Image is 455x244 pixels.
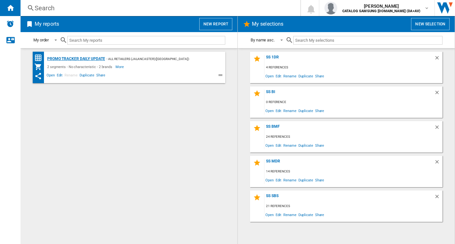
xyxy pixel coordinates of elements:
img: alerts-logo.svg [6,20,14,28]
input: Search My reports [67,36,225,45]
div: Promo Tracker Daily update [46,55,105,63]
div: Delete [434,124,442,133]
span: Edit [275,72,283,80]
b: CATALOG SAMSUNG [DOMAIN_NAME] (DA+AV) [342,9,420,13]
span: Share [314,141,325,150]
div: SS 1DR [264,55,434,64]
div: Delete [434,55,442,64]
h2: My selections [251,18,285,30]
span: Duplicate [79,72,95,80]
div: SS BI [264,90,434,98]
span: Open [264,141,275,150]
span: Rename [282,72,297,80]
div: 24 references [264,133,442,141]
div: SS MDR [264,159,434,168]
div: 21 references [264,202,442,210]
span: Edit [56,72,64,80]
div: Delete [434,194,442,202]
button: New selection [411,18,450,30]
span: Open [46,72,56,80]
div: 0 reference [264,98,442,106]
h2: My reports [33,18,60,30]
span: Share [314,72,325,80]
span: Open [264,176,275,184]
span: Duplicate [297,106,314,115]
span: Duplicate [297,141,314,150]
span: Duplicate [297,210,314,219]
ng-md-icon: This report has been shared with you [34,72,42,80]
span: Open [264,210,275,219]
div: - All Retailers (jalancaster) ([GEOGRAPHIC_DATA]) (jwilkinsonsamsunguk) (23) [105,55,212,63]
span: Rename [64,72,78,80]
div: By name asc. [251,38,275,42]
span: Rename [282,210,297,219]
img: profile.jpg [324,2,337,14]
div: My Assortment [34,63,46,71]
span: [PERSON_NAME] [342,3,420,9]
span: Share [314,176,325,184]
span: Edit [275,141,283,150]
span: Edit [275,176,283,184]
span: Share [95,72,107,80]
span: Duplicate [297,176,314,184]
div: Delete [434,90,442,98]
div: 4 references [264,64,442,72]
div: SS SBS [264,194,434,202]
span: More [116,63,125,71]
div: 2 segments - No characteristic - 2 brands [46,63,116,71]
span: Duplicate [297,72,314,80]
div: My order [33,38,49,42]
span: Share [314,106,325,115]
div: Delete [434,159,442,168]
button: New report [199,18,232,30]
div: 14 references [264,168,442,176]
span: Rename [282,141,297,150]
input: Search My selections [293,36,442,45]
span: Rename [282,176,297,184]
span: Open [264,106,275,115]
div: SS BMF [264,124,434,133]
span: Edit [275,210,283,219]
div: Price Matrix [34,54,46,62]
div: Search [35,4,284,13]
span: Edit [275,106,283,115]
span: Open [264,72,275,80]
span: Rename [282,106,297,115]
span: Share [314,210,325,219]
